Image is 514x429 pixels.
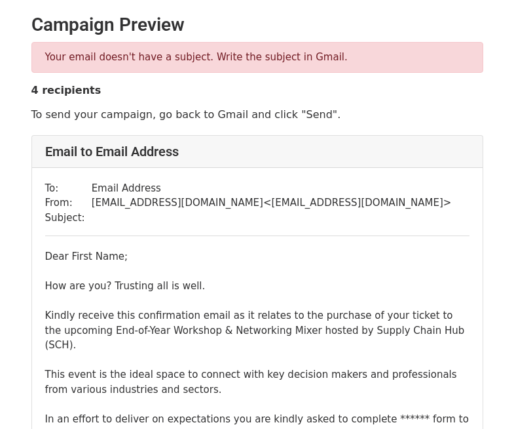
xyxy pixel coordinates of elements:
[45,279,469,294] div: How are you? Trusting all is well.
[45,367,469,397] div: This event is the ideal space to connect with key decision makers and professionals from various ...
[92,181,452,196] td: Email Address
[31,108,483,121] p: To send your campaign, go back to Gmail and click "Send".
[31,84,101,96] strong: 4 recipients
[92,195,452,211] td: [EMAIL_ADDRESS][DOMAIN_NAME] < [EMAIL_ADDRESS][DOMAIN_NAME] >
[31,14,483,36] h2: Campaign Preview
[45,144,469,159] h4: Email to Email Address
[45,211,92,226] td: Subject:
[45,308,469,353] div: Kindly receive this confirmation email as it relates to the purchase of your ticket to the upcomi...
[45,195,92,211] td: From:
[45,51,469,64] p: Your email doesn't have a subject. Write the subject in Gmail.
[45,181,92,196] td: To:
